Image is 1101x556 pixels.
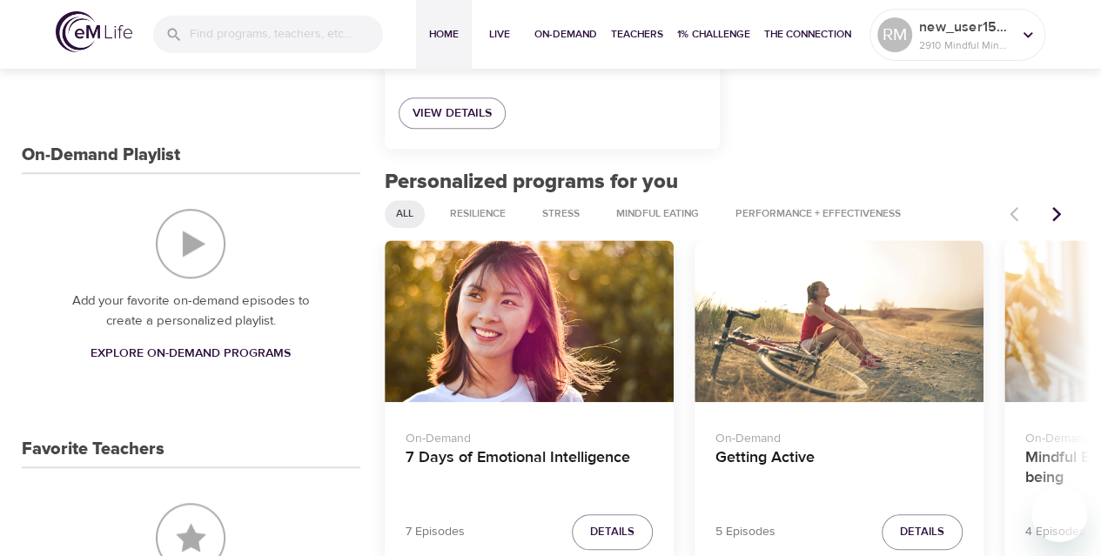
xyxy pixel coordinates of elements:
[399,97,506,130] a: View Details
[534,25,597,44] span: On-Demand
[22,439,164,459] h3: Favorite Teachers
[877,17,912,52] div: RM
[919,37,1011,53] p: 2910 Mindful Minutes
[1037,195,1076,233] button: Next items
[715,523,775,541] p: 5 Episodes
[479,25,520,44] span: Live
[57,291,326,331] p: Add your favorite on-demand episodes to create a personalized playlist.
[440,206,516,221] span: Resilience
[406,523,465,541] p: 7 Episodes
[1031,486,1087,542] iframe: Button to launch messaging window
[406,423,653,448] p: On-Demand
[1025,523,1085,541] p: 4 Episodes
[900,522,944,542] span: Details
[764,25,851,44] span: The Connection
[590,522,634,542] span: Details
[715,423,963,448] p: On-Demand
[22,145,180,165] h3: On-Demand Playlist
[439,200,517,228] div: Resilience
[695,240,984,403] button: Getting Active
[386,206,424,221] span: All
[385,240,674,403] button: 7 Days of Emotional Intelligence
[84,338,298,370] a: Explore On-Demand Programs
[677,25,750,44] span: 1% Challenge
[423,25,465,44] span: Home
[532,206,590,221] span: Stress
[385,170,1077,195] h2: Personalized programs for you
[406,448,653,490] h4: 7 Days of Emotional Intelligence
[606,206,709,221] span: Mindful Eating
[725,206,911,221] span: Performance + Effectiveness
[190,16,383,53] input: Find programs, teachers, etc...
[715,448,963,490] h4: Getting Active
[724,200,912,228] div: Performance + Effectiveness
[605,200,710,228] div: Mindful Eating
[156,209,225,278] img: On-Demand Playlist
[56,11,132,52] img: logo
[385,200,425,228] div: All
[919,17,1011,37] p: new_user1566398461
[413,103,492,124] span: View Details
[531,200,591,228] div: Stress
[91,343,291,365] span: Explore On-Demand Programs
[572,514,653,550] button: Details
[611,25,663,44] span: Teachers
[882,514,963,550] button: Details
